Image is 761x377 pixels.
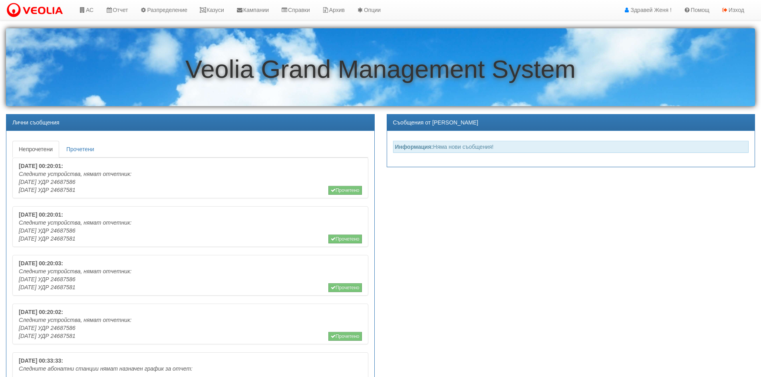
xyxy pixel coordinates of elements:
button: Прочетено [328,186,362,195]
i: Следните устройства, нямат отчетник: [DATE] УДР 24687586 [DATE] УДР 24687581 [19,171,131,193]
div: Лични съобщения [6,114,374,131]
b: [DATE] 00:33:33: [19,357,63,364]
button: Прочетено [328,332,362,341]
button: Прочетено [328,283,362,292]
a: Прочетени [60,141,101,158]
i: Следните устройства, нямат отчетник: [DATE] УДР 24687586 [DATE] УДР 24687581 [19,268,131,290]
button: Прочетено [328,235,362,243]
div: Съобщения от [PERSON_NAME] [387,114,755,131]
b: [DATE] 00:20:01: [19,163,63,169]
b: [DATE] 00:20:01: [19,211,63,218]
strong: Информация: [395,144,433,150]
i: Следните устройства, нямат отчетник: [DATE] УДР 24687586 [DATE] УДР 24687581 [19,317,131,339]
a: Непрочетени [12,141,59,158]
h1: Veolia Grand Management System [6,55,755,83]
b: [DATE] 00:20:03: [19,260,63,266]
i: Следните устройства, нямат отчетник: [DATE] УДР 24687586 [DATE] УДР 24687581 [19,219,131,242]
div: Няма нови съобщения! [393,141,749,153]
img: VeoliaLogo.png [6,2,67,19]
b: [DATE] 00:20:02: [19,309,63,315]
